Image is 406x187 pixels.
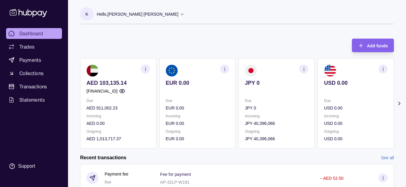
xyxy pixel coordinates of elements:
[86,97,150,104] p: Due
[18,163,35,170] div: Support
[160,172,191,177] p: Fee for payment
[19,96,45,103] span: Statements
[324,120,388,127] p: USD 0.00
[6,160,62,173] a: Support
[166,97,229,104] p: Due
[381,154,394,161] a: See all
[86,11,88,17] p: K
[19,30,43,37] span: Dashboard
[352,39,394,52] button: Add funds
[6,94,62,105] a: Statements
[86,113,150,119] p: Incoming
[324,113,388,119] p: Incoming
[86,88,118,94] p: [FINANCIAL_ID]
[6,28,62,39] a: Dashboard
[367,43,388,48] span: Add funds
[324,128,388,135] p: Outgoing
[245,135,308,142] p: JPY 40,396,066
[324,135,388,142] p: USD 0.00
[245,128,308,135] p: Outgoing
[245,113,308,119] p: Incoming
[19,56,41,64] span: Payments
[19,70,44,77] span: Collections
[6,68,62,79] a: Collections
[324,80,388,86] p: USD 0.00
[105,180,111,184] span: Due
[166,105,229,111] p: EUR 0.00
[245,120,308,127] p: JPY 40,396,066
[19,43,34,50] span: Trades
[245,105,308,111] p: JPY 0
[166,113,229,119] p: Incoming
[86,135,150,142] p: AED 1,013,717.37
[166,65,178,77] img: eu
[324,97,388,104] p: Due
[324,105,388,111] p: USD 0.00
[19,83,47,90] span: Transactions
[97,11,178,17] p: Hello, [PERSON_NAME] [PERSON_NAME]
[320,176,343,181] p: − AED 52.50
[86,105,150,111] p: AED 911,002.23
[6,55,62,65] a: Payments
[6,41,62,52] a: Trades
[245,80,308,86] p: JPY 0
[105,171,128,177] p: Payment fee
[86,120,150,127] p: AED 0.00
[86,80,150,86] p: AED 103,135.14
[166,80,229,86] p: EUR 0.00
[245,97,308,104] p: Due
[324,65,336,77] img: us
[166,120,229,127] p: EUR 0.00
[160,180,190,185] p: AP-32LP-W181
[245,65,257,77] img: jp
[6,81,62,92] a: Transactions
[166,128,229,135] p: Outgoing
[86,65,99,77] img: ae
[166,135,229,142] p: EUR 0.00
[80,154,126,161] h2: Recent transactions
[86,128,150,135] p: Outgoing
